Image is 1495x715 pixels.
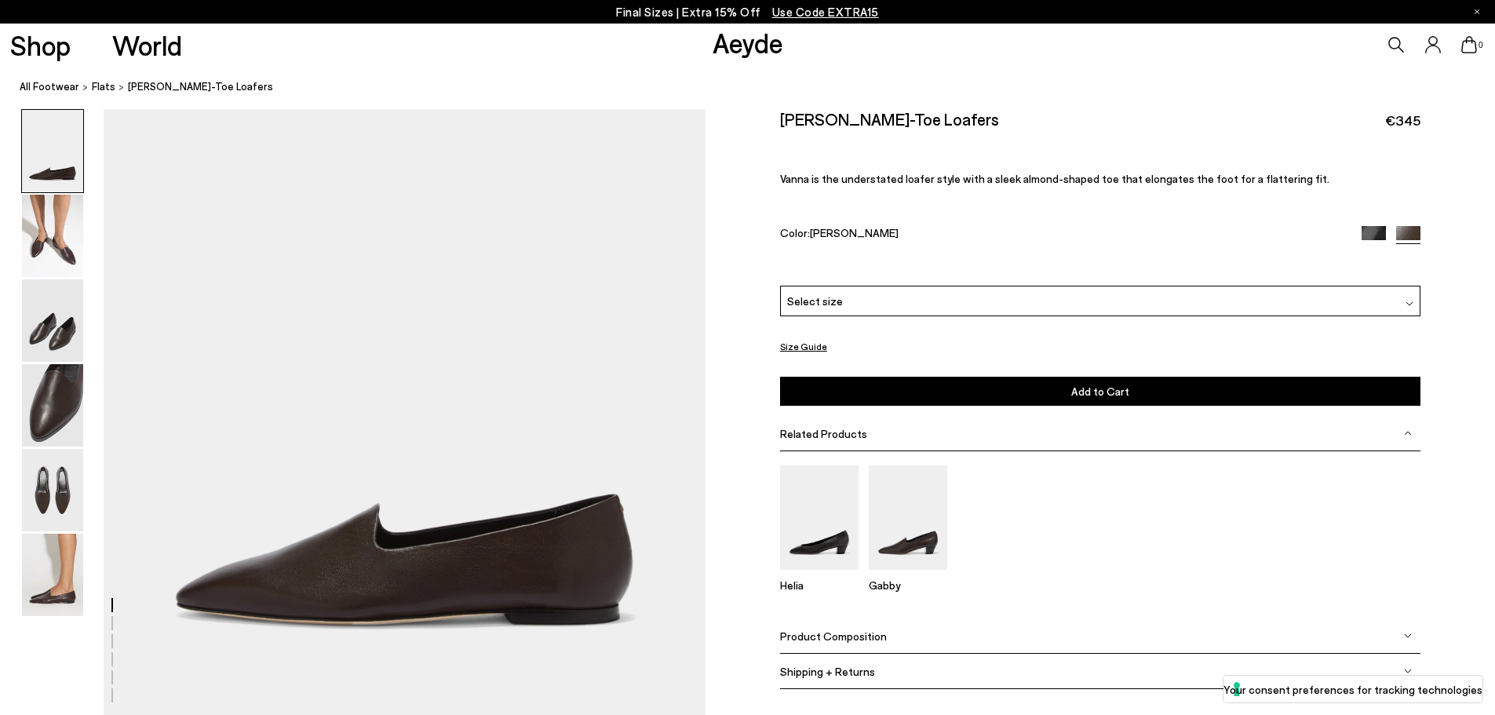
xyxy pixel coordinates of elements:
[1404,667,1412,675] img: svg%3E
[22,195,83,277] img: Vanna Almond-Toe Loafers - Image 2
[780,172,1420,185] p: Vanna is the understated loafer style with a sleek almond-shaped toe that elongates the foot for ...
[1461,36,1477,53] a: 0
[1385,111,1420,130] span: €345
[1477,41,1485,49] span: 0
[772,5,879,19] span: Navigate to /collections/ss25-final-sizes
[1404,429,1412,437] img: svg%3E
[780,377,1420,406] button: Add to Cart
[22,364,83,447] img: Vanna Almond-Toe Loafers - Image 4
[92,80,115,93] span: Flats
[128,78,273,95] span: [PERSON_NAME]-Toe Loafers
[22,279,83,362] img: Vanna Almond-Toe Loafers - Image 3
[780,629,887,643] span: Product Composition
[869,465,947,570] img: Gabby Almond-Toe Loafers
[780,427,867,440] span: Related Products
[780,465,859,570] img: Helia Low-Cut Pumps
[780,578,859,592] p: Helia
[869,559,947,592] a: Gabby Almond-Toe Loafers Gabby
[112,31,182,59] a: World
[1223,681,1482,698] label: Your consent preferences for tracking technologies
[787,293,843,309] span: Select size
[22,110,83,192] img: Vanna Almond-Toe Loafers - Image 1
[22,449,83,531] img: Vanna Almond-Toe Loafers - Image 5
[780,665,875,678] span: Shipping + Returns
[616,2,879,22] p: Final Sizes | Extra 15% Off
[22,534,83,616] img: Vanna Almond-Toe Loafers - Image 6
[780,559,859,592] a: Helia Low-Cut Pumps Helia
[780,226,1340,244] div: Color:
[1071,385,1129,398] span: Add to Cart
[780,109,999,129] h2: [PERSON_NAME]-Toe Loafers
[1404,632,1412,640] img: svg%3E
[92,78,115,95] a: Flats
[780,337,827,356] button: Size Guide
[10,31,71,59] a: Shop
[20,66,1495,109] nav: breadcrumb
[869,578,947,592] p: Gabby
[20,78,79,95] a: All Footwear
[1406,300,1413,308] img: svg%3E
[810,226,899,239] span: [PERSON_NAME]
[1223,676,1482,702] button: Your consent preferences for tracking technologies
[713,26,783,59] a: Aeyde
